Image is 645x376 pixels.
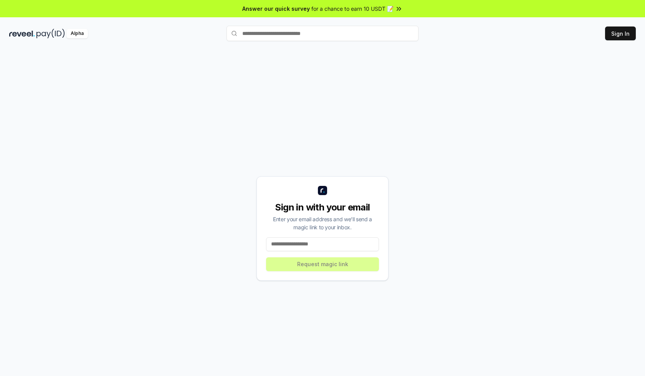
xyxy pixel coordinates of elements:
[36,29,65,38] img: pay_id
[311,5,394,13] span: for a chance to earn 10 USDT 📝
[318,186,327,195] img: logo_small
[605,27,636,40] button: Sign In
[9,29,35,38] img: reveel_dark
[266,201,379,214] div: Sign in with your email
[266,215,379,231] div: Enter your email address and we’ll send a magic link to your inbox.
[66,29,88,38] div: Alpha
[242,5,310,13] span: Answer our quick survey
